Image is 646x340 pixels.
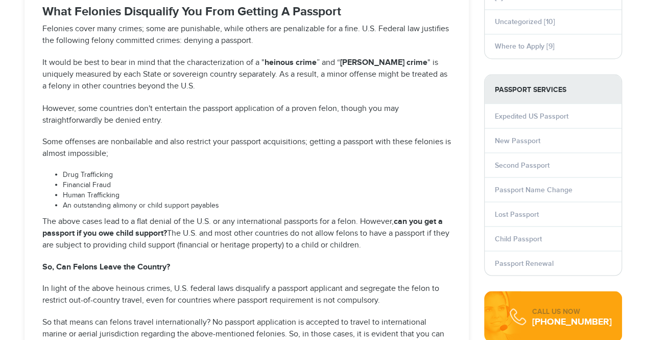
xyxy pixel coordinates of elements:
[42,283,451,306] p: In light of the above heinous crimes, U.S. federal laws disqualify a passport applicant and segre...
[42,57,451,93] p: It would be best to bear in mind that the characterization of a " ” and “ " is uniquely measured ...
[42,262,170,271] strong: So, Can Felons Leave the Country?
[63,200,451,211] li: An outstanding alimony or child support payables
[532,306,612,316] div: CALL US NOW
[495,161,549,169] a: Second Passport
[42,24,451,47] p: Felonies cover many crimes; some are punishable, while others are penalizable for a fine. U.S. Fe...
[495,210,539,218] a: Lost Passport
[495,42,555,51] a: Where to Apply [9]
[42,216,451,251] p: The above cases lead to a flat denial of the U.S. or any international passports for a felon. How...
[495,111,568,120] a: Expedited US Passport
[63,180,451,190] li: Financial Fraud
[495,185,572,194] a: Passport Name Change
[42,216,443,238] strong: can you get a passport if you owe child support?
[42,103,451,126] p: However, some countries don't entertain the passport application of a proven felon, though you ma...
[495,17,555,26] a: Uncategorized [10]
[532,316,612,327] div: [PHONE_NUMBER]
[485,75,621,104] strong: PASSPORT SERVICES
[63,170,451,180] li: Drug Trafficking
[265,58,317,67] strong: heinous crime
[495,234,542,243] a: Child Passport
[495,259,554,267] a: Passport Renewal
[42,4,341,19] strong: What Felonies Disqualify You From Getting A Passport
[495,136,540,145] a: New Passport
[42,136,451,160] p: Some offenses are nonbailable and also restrict your passport acquisitions; getting a passport wi...
[63,190,451,200] li: Human Trafficking
[340,58,427,67] strong: [PERSON_NAME] crime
